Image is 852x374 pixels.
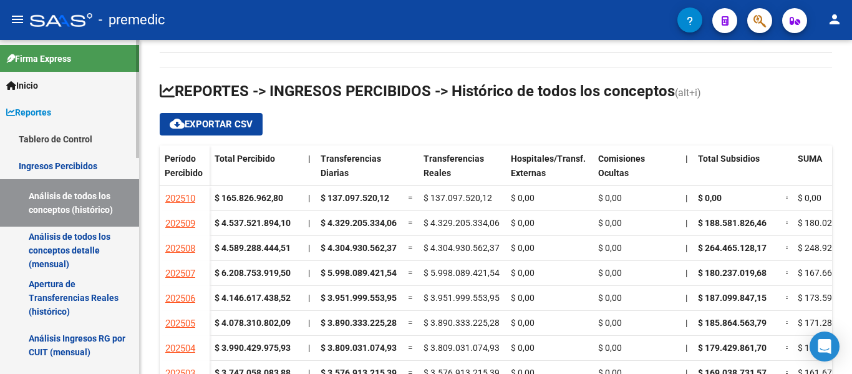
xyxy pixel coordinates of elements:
[308,343,310,353] span: |
[308,193,310,203] span: |
[6,52,71,66] span: Firma Express
[593,145,680,198] datatable-header-cell: Comisiones Ocultas
[698,343,767,353] span: $ 179.429.861,70
[785,293,790,303] span: =
[785,343,790,353] span: =
[321,293,397,303] span: $ 3.951.999.553,95
[165,268,195,279] span: 202507
[598,243,622,253] span: $ 0,00
[511,268,535,278] span: $ 0,00
[308,243,310,253] span: |
[215,318,291,328] strong: $ 4.078.310.802,09
[215,154,275,164] span: Total Percibido
[215,268,291,278] strong: $ 6.208.753.919,50
[170,119,253,130] span: Exportar CSV
[165,218,195,229] span: 202509
[308,218,310,228] span: |
[419,145,506,198] datatable-header-cell: Transferencias Reales
[408,318,413,328] span: =
[160,82,675,100] span: REPORTES -> INGRESOS PERCIBIDOS -> Histórico de todos los conceptos
[685,293,687,303] span: |
[308,154,311,164] span: |
[598,293,622,303] span: $ 0,00
[506,145,593,198] datatable-header-cell: Hospitales/Transf. Externas
[321,343,397,353] span: $ 3.809.031.074,93
[408,268,413,278] span: =
[698,218,767,228] span: $ 188.581.826,46
[215,343,291,353] strong: $ 3.990.429.975,93
[303,145,316,198] datatable-header-cell: |
[511,343,535,353] span: $ 0,00
[675,87,701,99] span: (alt+i)
[698,154,760,164] span: Total Subsidios
[170,116,185,131] mat-icon: cloud_download
[321,218,397,228] span: $ 4.329.205.334,06
[698,193,722,203] span: $ 0,00
[321,154,381,178] span: Transferencias Diarias
[408,243,413,253] span: =
[511,154,586,178] span: Hospitales/Transf. Externas
[6,106,51,119] span: Reportes
[215,243,291,253] strong: $ 4.589.288.444,51
[215,218,291,228] strong: $ 4.537.521.894,10
[598,218,622,228] span: $ 0,00
[511,243,535,253] span: $ 0,00
[785,218,790,228] span: =
[685,318,687,328] span: |
[308,293,310,303] span: |
[511,293,535,303] span: $ 0,00
[785,243,790,253] span: =
[693,145,780,198] datatable-header-cell: Total Subsidios
[424,218,500,228] span: $ 4.329.205.334,06
[698,268,767,278] span: $ 180.237.019,68
[685,243,687,253] span: |
[321,268,397,278] span: $ 5.998.089.421,54
[680,145,693,198] datatable-header-cell: |
[785,268,790,278] span: =
[810,332,840,362] div: Open Intercom Messenger
[321,243,397,253] span: $ 4.304.930.562,37
[408,218,413,228] span: =
[598,154,645,178] span: Comisiones Ocultas
[215,293,291,303] strong: $ 4.146.617.438,52
[424,268,500,278] span: $ 5.998.089.421,54
[424,243,500,253] span: $ 4.304.930.562,37
[685,193,687,203] span: |
[424,343,500,353] span: $ 3.809.031.074,93
[785,193,790,203] span: =
[685,268,687,278] span: |
[827,12,842,27] mat-icon: person
[798,154,822,164] span: SUMA
[165,318,195,329] span: 202505
[165,154,203,178] span: Período Percibido
[165,243,195,254] span: 202508
[99,6,165,34] span: - premedic
[424,154,484,178] span: Transferencias Reales
[316,145,403,198] datatable-header-cell: Transferencias Diarias
[408,293,413,303] span: =
[511,318,535,328] span: $ 0,00
[321,318,397,328] span: $ 3.890.333.225,28
[698,243,767,253] span: $ 264.465.128,17
[598,343,622,353] span: $ 0,00
[160,113,263,135] button: Exportar CSV
[424,193,492,203] span: $ 137.097.520,12
[308,268,310,278] span: |
[160,145,210,198] datatable-header-cell: Período Percibido
[408,343,413,353] span: =
[165,343,195,354] span: 202504
[408,193,413,203] span: =
[165,293,195,304] span: 202506
[215,193,283,203] strong: $ 165.826.962,80
[598,268,622,278] span: $ 0,00
[308,318,310,328] span: |
[785,318,790,328] span: =
[511,218,535,228] span: $ 0,00
[685,154,688,164] span: |
[321,193,389,203] span: $ 137.097.520,12
[6,79,38,92] span: Inicio
[685,343,687,353] span: |
[698,318,767,328] span: $ 185.864.563,79
[10,12,25,27] mat-icon: menu
[698,293,767,303] span: $ 187.099.847,15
